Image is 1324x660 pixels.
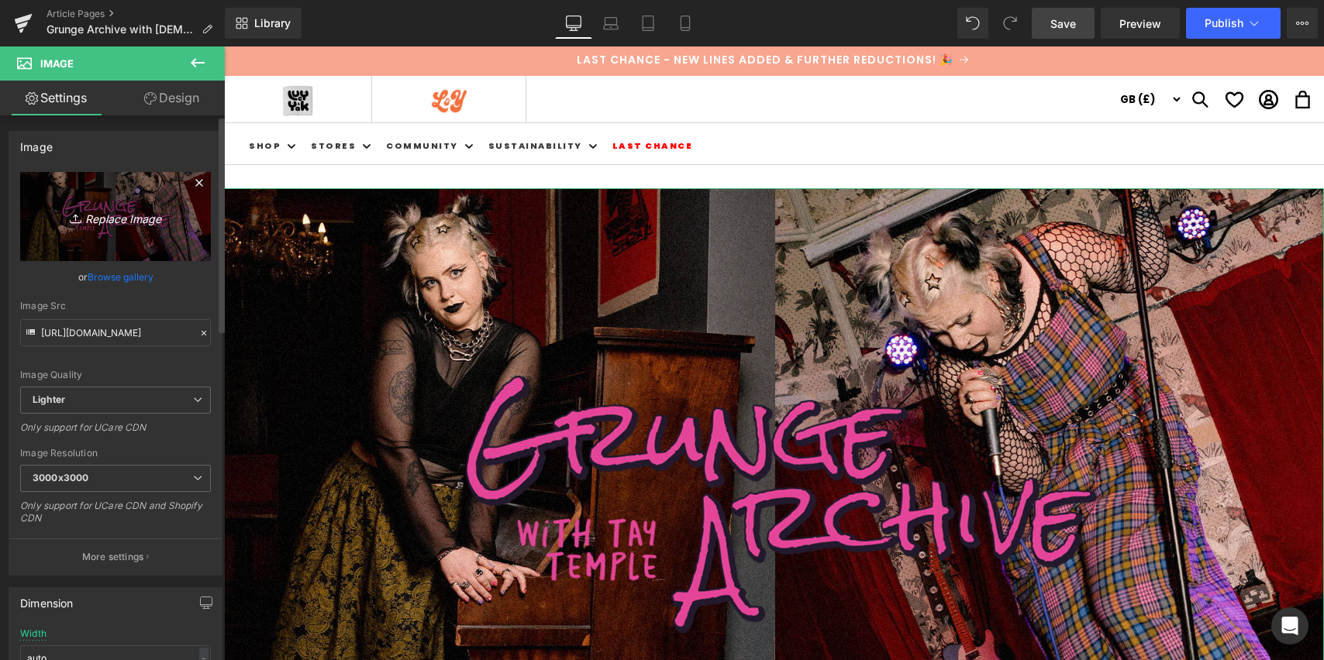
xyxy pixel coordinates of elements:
span: Community [162,94,234,105]
b: Lighter [33,394,65,405]
summary: Shop [16,84,78,114]
summary: Search [959,36,993,70]
a: Tablet [629,8,667,39]
a: Mobile [667,8,704,39]
img: lucy and yak logo [206,41,243,68]
a: Last Chance [379,84,478,114]
a: Laptop [592,8,629,39]
span: Save [1050,15,1076,32]
div: Image Resolution [20,448,211,459]
a: New Library [225,8,302,39]
summary: Sustainability [255,84,379,114]
input: Link [20,319,211,346]
span: Library [254,16,291,30]
div: Only support for UCare CDN [20,421,211,444]
div: Dimension [20,588,74,610]
a: Browse gallery [88,263,153,290]
b: 3000x3000 [33,472,88,483]
span: Shop [25,94,57,105]
p: More settings [82,550,144,564]
span: Sustainability [264,94,358,105]
span: Grunge Archive with [DEMOGRAPHIC_DATA] [47,23,195,36]
button: More settings [9,538,222,575]
button: More [1287,8,1318,39]
a: Desktop [555,8,592,39]
a: Article Pages [47,8,225,20]
img: lucy and yak logo [58,39,89,70]
span: Image [40,57,74,70]
div: Open Intercom Messenger [1271,607,1308,645]
div: Image Quality [20,370,211,380]
a: Design [116,81,228,115]
div: Only support for UCare CDN and Shopify CDN [20,500,211,535]
span: Last Chance [388,94,469,105]
span: Stores [87,94,132,105]
div: or [20,269,211,285]
div: Image [20,132,53,153]
i: Replace Image [53,207,178,226]
button: Publish [1186,8,1281,39]
summary: Stores [78,84,153,114]
span: Publish [1205,17,1243,29]
a: Preview [1101,8,1180,39]
button: Undo [957,8,988,39]
summary: Community [153,84,255,114]
div: Image Src [20,301,211,311]
div: Width [20,628,47,639]
button: Redo [995,8,1026,39]
span: Preview [1119,15,1161,32]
